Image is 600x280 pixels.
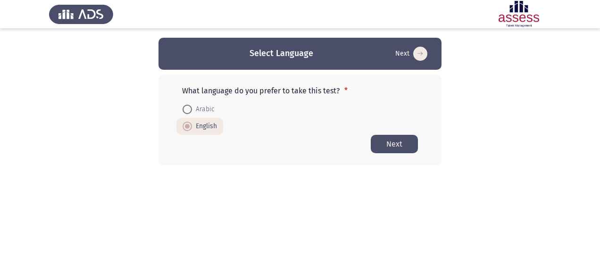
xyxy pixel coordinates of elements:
[392,46,430,61] button: Start assessment
[49,1,113,27] img: Assess Talent Management logo
[487,1,551,27] img: Assessment logo of ASSESS Focus 4 Module Assessment (EN/AR) (Advanced - IB)
[192,121,217,132] span: English
[250,48,313,59] h3: Select Language
[182,86,418,95] p: What language do you prefer to take this test?
[371,135,418,153] button: Start assessment
[192,104,215,115] span: Arabic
